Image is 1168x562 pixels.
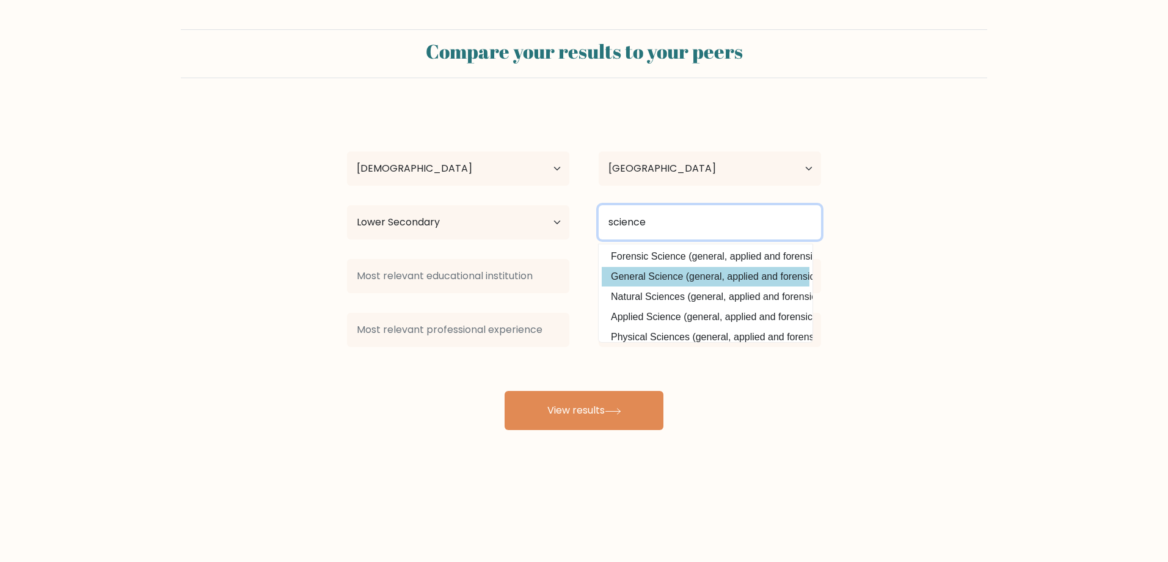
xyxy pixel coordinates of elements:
[602,327,809,347] option: Physical Sciences (general, applied and forensic sciences)
[602,287,809,307] option: Natural Sciences (general, applied and forensic sciences)
[602,267,809,286] option: General Science (general, applied and forensic sciences)
[602,247,809,266] option: Forensic Science (general, applied and forensic sciences)
[347,313,569,347] input: Most relevant professional experience
[347,259,569,293] input: Most relevant educational institution
[505,391,663,430] button: View results
[188,40,980,63] h2: Compare your results to your peers
[602,307,809,327] option: Applied Science (general, applied and forensic sciences)
[599,205,821,239] input: What did you study?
